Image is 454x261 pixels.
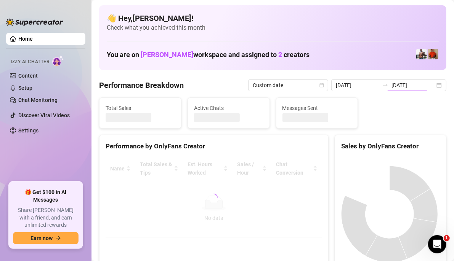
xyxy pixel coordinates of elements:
span: Earn now [30,235,53,241]
a: Home [18,36,33,42]
span: Share [PERSON_NAME] with a friend, and earn unlimited rewards [13,207,79,229]
span: swap-right [382,82,388,88]
h1: You are on workspace and assigned to creators [107,51,310,59]
div: Performance by OnlyFans Creator [106,141,322,151]
span: [PERSON_NAME] [141,51,193,59]
img: Justin [428,49,438,59]
span: 2 [278,51,282,59]
a: Chat Monitoring [18,97,58,103]
span: Check what you achieved this month [107,24,439,32]
span: Custom date [253,80,324,91]
div: Sales by OnlyFans Creator [341,141,440,151]
h4: 👋 Hey, [PERSON_NAME] ! [107,13,439,24]
span: 🎁 Get $100 in AI Messages [13,189,79,204]
input: End date [391,81,435,89]
button: Earn nowarrow-right [13,232,79,244]
span: loading [210,193,218,202]
img: logo-BBDzfeDw.svg [6,18,63,26]
span: to [382,82,388,88]
h4: Performance Breakdown [99,80,184,91]
span: 1 [444,235,450,241]
input: Start date [336,81,379,89]
iframe: Intercom live chat [428,235,446,253]
img: JUSTIN [416,49,427,59]
span: calendar [319,83,324,88]
span: Izzy AI Chatter [11,58,49,65]
a: Setup [18,85,32,91]
a: Settings [18,127,39,134]
span: Active Chats [194,104,263,112]
span: Messages Sent [282,104,352,112]
img: AI Chatter [52,55,64,66]
a: Discover Viral Videos [18,112,70,118]
span: arrow-right [56,236,61,241]
a: Content [18,73,38,79]
span: Total Sales [106,104,175,112]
